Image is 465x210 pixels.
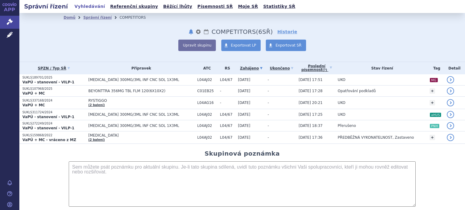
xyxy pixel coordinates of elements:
[197,112,217,117] span: L04AJ02
[178,40,216,51] button: Upravit skupinu
[88,78,194,82] span: [MEDICAL_DATA] 300MG/3ML INF CNC SOL 1X3ML
[268,124,269,128] span: -
[85,62,194,74] th: Přípravek
[220,112,235,117] span: L04/67
[275,43,302,47] span: Exportovat SŘ
[238,135,250,140] span: [DATE]
[266,40,306,51] a: Exportovat SŘ
[161,2,194,11] a: Běžící lhůty
[338,112,345,117] span: UKO
[238,124,250,128] span: [DATE]
[258,28,262,35] span: 6
[22,110,85,115] p: SUKLS311724/2024
[83,15,112,20] a: Správní řízení
[256,28,273,35] span: ( SŘ)
[447,122,454,129] a: detail
[298,78,322,82] span: [DATE] 17:51
[444,62,465,74] th: Detail
[73,2,107,11] a: Vyhledávání
[338,101,345,105] span: UKO
[335,62,427,74] th: Stav řízení
[220,78,235,82] span: L04/67
[277,29,297,35] a: Historie
[268,101,269,105] span: -
[88,99,194,103] span: RYSTIGGO
[238,89,250,93] span: [DATE]
[447,134,454,141] a: detail
[430,135,435,140] a: +
[430,100,435,105] a: +
[88,103,105,107] a: (2 balení)
[338,135,414,140] span: PŘEDBĚŽNÁ VYKONATELNOST, Zastaveno
[268,64,295,73] a: Ukončeno
[22,87,85,91] p: SUKLS107968/2025
[338,78,345,82] span: UKO
[220,89,235,93] span: -
[217,62,235,74] th: RS
[338,124,356,128] span: Přerušeno
[323,68,327,72] abbr: (?)
[221,40,261,51] a: Exportovat LP
[447,99,454,106] a: detail
[298,101,322,105] span: [DATE] 20:21
[231,43,256,47] span: Exportovat LP
[447,76,454,83] a: detail
[88,112,194,117] span: [MEDICAL_DATA] 300MG/3ML INF CNC SOL 1X3ML
[88,89,194,93] span: BEYONTTRA 356MG TBL FLM 120(6X10X2)
[108,2,160,11] a: Referenční skupiny
[220,101,235,105] span: -
[22,133,85,137] p: SUKLS159868/2022
[298,135,322,140] span: [DATE] 17:36
[220,124,235,128] span: L04/67
[64,15,75,20] a: Domů
[194,62,217,74] th: ATC
[22,121,85,126] p: SUKLS272249/2024
[22,126,74,130] strong: VaPÚ - stanovení - VILP-1
[338,89,376,93] span: Opatřování podkladů
[298,89,322,93] span: [DATE] 17:28
[88,133,194,137] span: [MEDICAL_DATA]
[268,89,269,93] span: -
[238,64,265,73] a: Zahájeno
[268,112,269,117] span: -
[430,88,435,94] a: +
[22,138,76,142] strong: VaPÚ + MC - vráceno z MZ
[212,28,256,35] span: COMPETITORS
[203,28,209,35] a: Lhůty
[205,150,280,157] h2: Skupinová poznámka
[197,89,217,93] span: C01EB25
[430,113,441,117] i: aHUS
[298,124,322,128] span: [DATE] 18:37
[298,62,335,74] a: Poslednípísemnost(?)
[268,78,269,82] span: -
[196,2,235,11] a: Písemnosti SŘ
[238,101,250,105] span: [DATE]
[298,112,322,117] span: [DATE] 17:25
[22,99,85,103] p: SUKLS337168/2024
[261,2,297,11] a: Statistiky SŘ
[197,135,217,140] span: L04AJ02
[197,78,217,82] span: L04AJ02
[220,135,235,140] span: L04/67
[88,124,194,128] span: [MEDICAL_DATA] 300MG/3ML INF CNC SOL 1X3ML
[238,78,250,82] span: [DATE]
[195,28,201,35] button: nastavení
[268,135,269,140] span: -
[197,101,217,105] span: L04AG16
[19,2,73,11] h2: Správní řízení
[22,76,85,80] p: SUKLS189701/2025
[447,87,454,95] a: detail
[238,112,250,117] span: [DATE]
[88,138,105,141] a: (2 balení)
[120,13,154,22] li: COMPETITORS
[22,64,85,73] a: SPZN / Typ SŘ
[22,91,45,95] strong: VaPÚ + MC
[22,103,45,107] strong: VaPÚ + MC
[22,80,74,84] strong: VaPÚ - stanovení - VILP-1
[236,2,260,11] a: Moje SŘ
[197,124,217,128] span: L04AJ02
[188,28,194,35] button: notifikace
[447,111,454,118] a: detail
[427,62,444,74] th: Tag
[22,115,74,119] strong: VaPÚ - stanovení - VILP-1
